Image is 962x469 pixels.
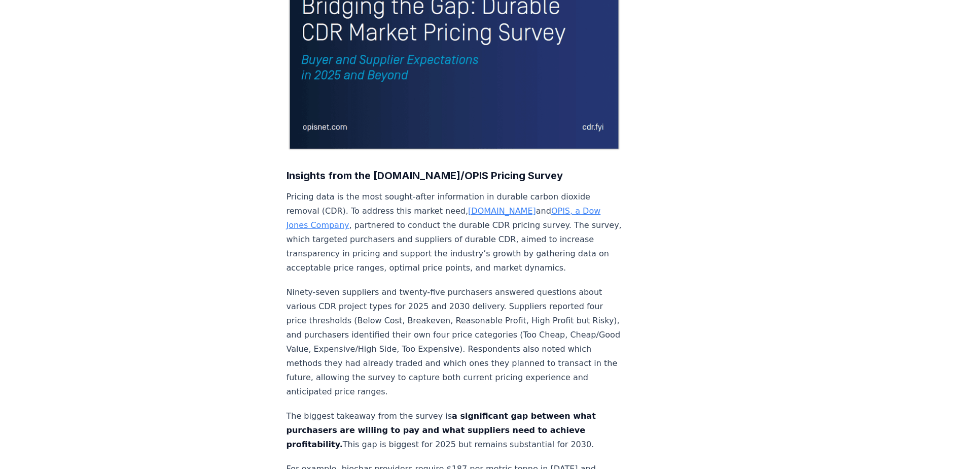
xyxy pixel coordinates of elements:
p: Pricing data is the most sought-after information in durable carbon dioxide removal (CDR). To add... [287,190,622,275]
strong: a significant gap between what purchasers are willing to pay and what suppliers need to achieve p... [287,411,596,449]
p: The biggest takeaway from the survey is This gap is biggest for 2025 but remains substantial for ... [287,409,622,452]
strong: Insights from the [DOMAIN_NAME]/OPIS Pricing Survey [287,170,563,182]
p: Ninety-seven suppliers and twenty-five purchasers answered questions about various CDR project ty... [287,285,622,399]
a: [DOMAIN_NAME] [468,206,536,216]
